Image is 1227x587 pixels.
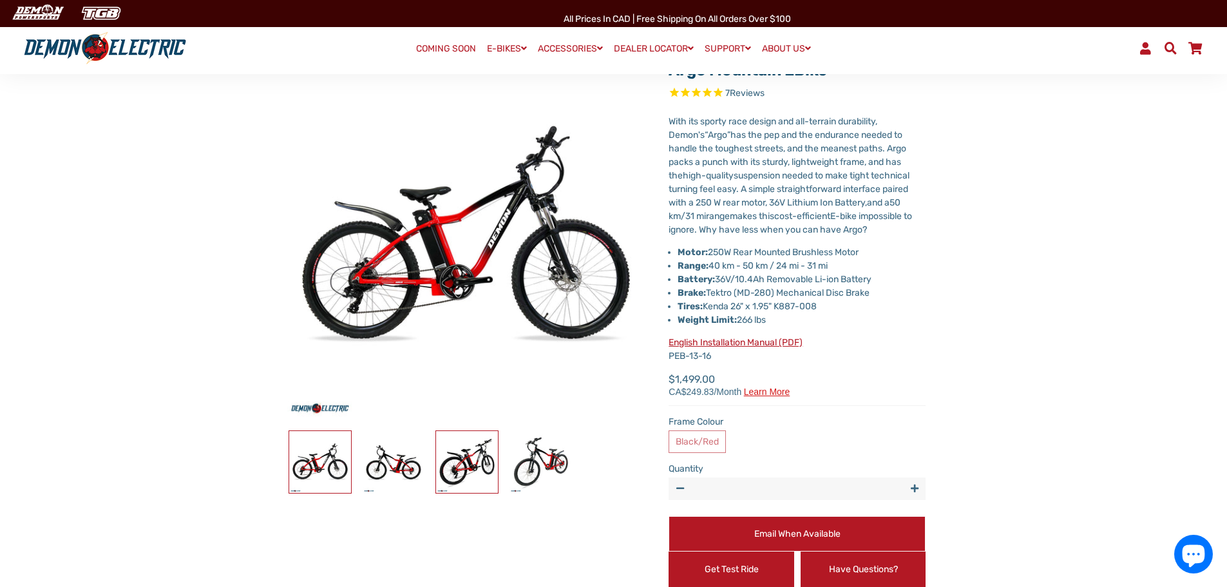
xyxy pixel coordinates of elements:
strong: Brake: [678,287,706,298]
span: high-quality [683,170,734,181]
span: 250 [678,247,859,258]
strong: Weight Limit: [678,314,737,325]
span: $1,499.00 [669,372,790,396]
span: Tektro (MD-280) Mechanical Disc Brake [678,287,870,298]
span: 50 km/31 mi [669,197,900,222]
img: Argo Mountain eBike - Demon Electric [363,431,424,493]
img: Argo Mountain eBike - Demon Electric [509,431,571,493]
span: r [706,211,709,222]
label: Frame Colour [669,415,926,428]
strong: Tires: [678,301,703,312]
span: has the pep and the endurance needed to handle the toughest streets, and the meanest paths. Argo ... [669,130,906,181]
span: 40 km - 50 km / 24 mi - 31 mi [678,260,828,271]
img: TGB Canada [75,3,128,24]
strong: Range: [678,260,709,271]
img: Argo Mountain eBike - Demon Electric [289,431,351,493]
a: English Installation Manual (PDF) [669,337,803,348]
span: E-bike impossible to ignore. Why have less when you can have Argo? [669,211,912,235]
a: COMING SOON [412,40,480,58]
img: Demon Electric [6,3,68,24]
inbox-online-store-chat: Shopify online store chat [1170,535,1217,577]
strong: Motor: [678,247,708,258]
img: Argo Mountain eBike - Demon Electric [436,431,498,493]
a: SUPPORT [700,39,756,58]
label: Black/Red [669,430,726,453]
span: 266 lbs [678,314,766,325]
span: Argo [708,130,727,140]
span: ” [727,130,730,140]
span: Rated 4.9 out of 5 stars 7 reviews [669,86,926,101]
img: Demon Electric logo [19,32,191,65]
span: suspension needed to make tight technical turning feel easy. A simple straightforward interface p... [669,170,909,208]
strong: Battery: [678,274,715,285]
a: E-BIKES [482,39,531,58]
span: W Rear Mounted Brushless Motor [724,247,859,258]
span: ange [709,211,730,222]
a: DEALER LOCATOR [609,39,698,58]
span: Kenda 26" x 1.95" K887-008 [678,301,817,312]
span: “ [705,130,708,140]
span: 7 reviews [725,88,765,99]
button: Reduce item quantity by one [669,477,691,500]
input: quantity [669,477,926,500]
span: cost-efficient [774,211,830,222]
button: Increase item quantity by one [903,477,926,500]
span: 36V/10.4Ah Removable Li-ion Battery [678,274,871,285]
span: PEB-13-16 [669,337,803,361]
a: ABOUT US [757,39,815,58]
button: Email when available [669,516,926,552]
span: nd a [872,197,889,208]
a: Have Questions? [801,552,926,587]
a: Get Test Ride [669,552,794,587]
a: ACCESSORIES [533,39,607,58]
span: With its sporty race design and all-terrain durability, Demon's [669,116,877,140]
span: All Prices in CAD | Free shipping on all orders over $100 [564,14,791,24]
span: makes this [730,211,774,222]
label: Quantity [669,462,926,476]
span: Reviews [730,88,765,99]
span: a [867,197,872,208]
